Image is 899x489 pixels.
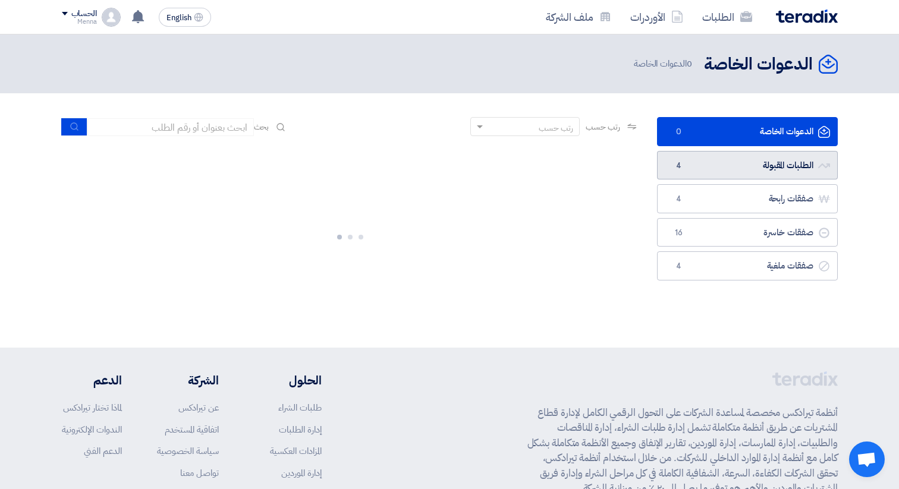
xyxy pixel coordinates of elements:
a: عن تيرادكس [178,401,219,414]
a: إدارة الطلبات [279,423,322,436]
input: ابحث بعنوان أو رقم الطلب [87,118,254,136]
a: صفقات ملغية4 [657,251,838,280]
span: بحث [254,121,269,133]
a: الدعوات الخاصة0 [657,117,838,146]
div: رتب حسب [539,122,573,134]
span: 4 [672,193,686,205]
li: الشركة [157,371,219,389]
a: ملف الشركة [536,3,621,31]
li: الدعم [62,371,122,389]
a: لماذا تختار تيرادكس [63,401,122,414]
h2: الدعوات الخاصة [704,53,813,76]
a: تواصل معنا [180,466,219,479]
a: طلبات الشراء [278,401,322,414]
span: 16 [672,227,686,239]
a: الندوات الإلكترونية [62,423,122,436]
div: الحساب [71,9,97,19]
button: English [159,8,211,27]
a: المزادات العكسية [270,444,322,458]
span: 4 [672,160,686,172]
a: صفقات رابحة4 [657,184,838,213]
span: 0 [672,126,686,138]
div: Menna [62,18,97,25]
span: الدعوات الخاصة [634,57,694,71]
img: Teradix logo [776,10,838,23]
a: سياسة الخصوصية [157,444,219,458]
a: الطلبات المقبولة4 [657,151,838,180]
a: الأوردرات [621,3,693,31]
span: رتب حسب [586,121,620,133]
a: الطلبات [693,3,762,31]
li: الحلول [254,371,322,389]
span: 0 [687,57,692,70]
span: 4 [672,260,686,272]
span: English [166,14,191,22]
a: اتفاقية المستخدم [165,423,219,436]
div: Open chat [849,441,885,477]
img: profile_test.png [102,8,121,27]
a: صفقات خاسرة16 [657,218,838,247]
a: الدعم الفني [84,444,122,458]
a: إدارة الموردين [281,466,322,479]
